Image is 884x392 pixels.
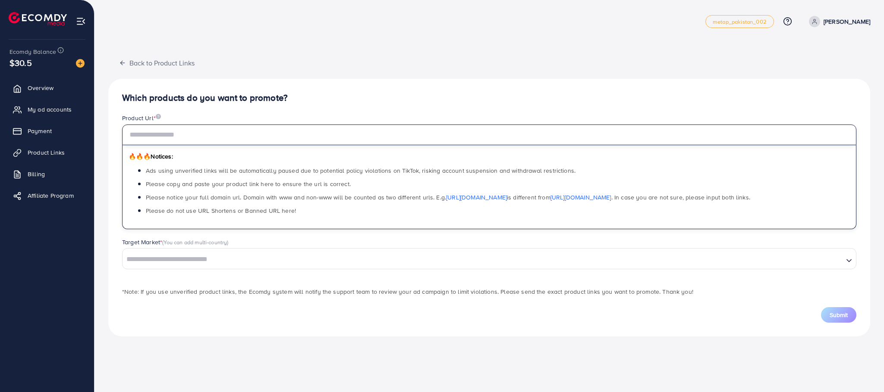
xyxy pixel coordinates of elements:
a: My ad accounts [6,101,88,118]
span: (You can add multi-country) [162,238,228,246]
span: 🔥🔥🔥 [129,152,151,161]
span: Ads using unverified links will be automatically paused due to potential policy violations on Tik... [146,166,576,175]
span: Please notice your full domain url. Domain with www and non-www will be counted as two different ... [146,193,750,202]
label: Product Url [122,114,161,122]
a: [URL][DOMAIN_NAME] [551,193,611,202]
span: Submit [830,311,848,319]
span: $30.5 [9,56,32,69]
button: Submit [821,307,856,323]
a: [PERSON_NAME] [805,16,870,27]
h4: Which products do you want to promote? [122,93,856,103]
div: Search for option [122,248,856,269]
span: Please do not use URL Shortens or Banned URL here! [146,206,296,215]
img: image [76,59,85,68]
img: logo [9,12,67,25]
p: [PERSON_NAME] [824,16,870,27]
span: Notices: [129,152,173,161]
iframe: Chat [847,353,878,386]
span: Payment [28,127,52,135]
a: Product Links [6,144,88,161]
a: Billing [6,165,88,183]
button: Back to Product Links [108,53,205,72]
a: [URL][DOMAIN_NAME] [446,193,507,202]
a: Payment [6,122,88,140]
img: menu [76,16,86,26]
p: *Note: If you use unverified product links, the Ecomdy system will notify the support team to rev... [122,286,856,297]
input: Search for option [123,253,843,266]
span: Overview [28,84,53,92]
span: Product Links [28,148,65,157]
span: Billing [28,170,45,178]
label: Target Market [122,238,229,246]
span: Ecomdy Balance [9,47,56,56]
img: image [156,114,161,119]
span: My ad accounts [28,105,72,114]
span: metap_pakistan_002 [713,19,767,25]
span: Please copy and paste your product link here to ensure the url is correct. [146,180,351,188]
a: metap_pakistan_002 [705,15,774,28]
span: Affiliate Program [28,191,74,200]
a: Affiliate Program [6,187,88,204]
a: Overview [6,79,88,96]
